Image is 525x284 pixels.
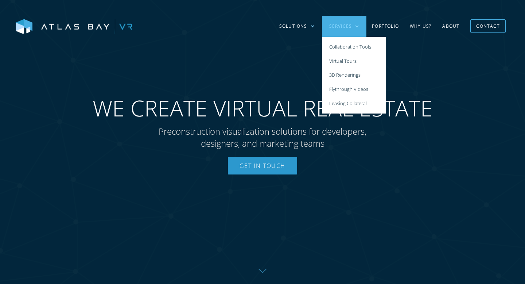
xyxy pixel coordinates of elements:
a: Why US? [404,16,437,37]
span: WE CREATE VIRTUAL REAL ESTATE [93,95,433,122]
a: Get In Touch [228,157,297,174]
a: Contact [470,19,505,33]
a: Collaboration Tools [322,40,386,54]
nav: Services [322,37,386,114]
a: Flythrough Videos [322,82,386,97]
div: Services [322,16,367,37]
a: 3D Renderings [322,68,386,82]
img: Down further on page [258,269,267,273]
div: Contact [476,20,499,32]
a: Leasing Collateral [322,96,386,111]
a: About [437,16,465,37]
a: Portfolio [366,16,404,37]
div: Solutions [272,16,322,37]
div: Services [329,23,352,30]
img: Atlas Bay VR Logo [16,19,132,34]
p: Preconstruction visualization solutions for developers, designers, and marketing teams [144,125,381,150]
div: Solutions [279,23,307,30]
a: Virtual Tours [322,54,386,68]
